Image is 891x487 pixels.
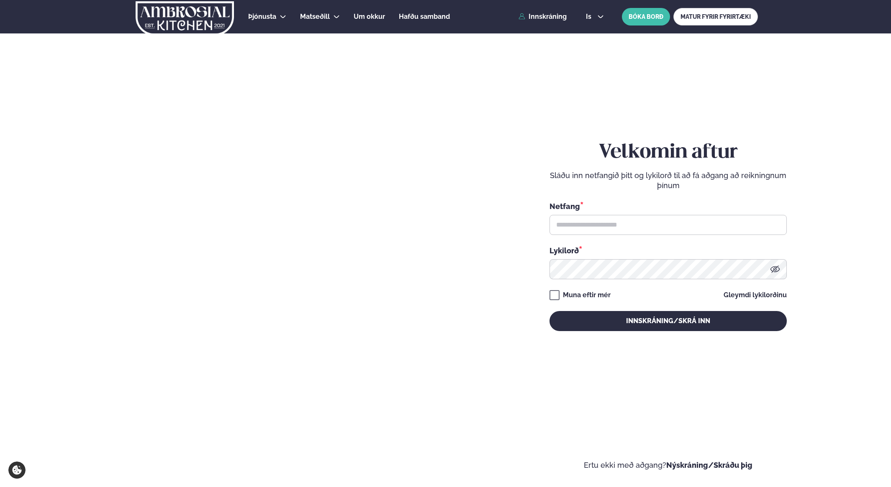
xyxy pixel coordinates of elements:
[519,13,567,20] a: Innskráning
[471,460,866,470] p: Ertu ekki með aðgang?
[248,12,276,22] a: Þjónusta
[135,1,235,36] img: logo
[354,13,385,20] span: Um okkur
[25,417,199,437] p: Ef eitthvað sameinar fólk, þá er [PERSON_NAME] matarferðalag.
[673,8,758,25] a: MATUR FYRIR FYRIRTÆKI
[549,201,787,212] div: Netfang
[549,141,787,164] h2: Velkomin aftur
[248,13,276,20] span: Þjónusta
[354,12,385,22] a: Um okkur
[300,13,330,20] span: Matseðill
[399,13,450,20] span: Hafðu samband
[25,337,199,407] h2: Velkomin á Ambrosial kitchen!
[549,245,787,256] div: Lykilorð
[724,292,787,298] a: Gleymdi lykilorðinu
[622,8,670,25] button: BÓKA BORÐ
[586,13,594,20] span: is
[549,171,787,191] p: Sláðu inn netfangið þitt og lykilorð til að fá aðgang að reikningnum þínum
[666,461,752,469] a: Nýskráning/Skráðu þig
[8,462,26,479] a: Cookie settings
[300,12,330,22] a: Matseðill
[399,12,450,22] a: Hafðu samband
[549,311,787,331] button: Innskráning/Skrá inn
[579,13,611,20] button: is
